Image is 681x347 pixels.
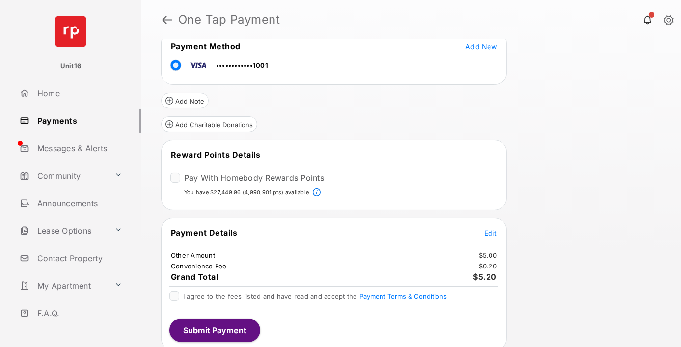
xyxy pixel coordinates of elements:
td: Convenience Fee [170,262,227,270]
p: You have $27,449.96 (4,990,901 pts) available [184,188,309,197]
td: $5.00 [478,251,497,260]
a: Payments [16,109,141,133]
a: Home [16,81,141,105]
a: Announcements [16,191,141,215]
a: Lease Options [16,219,110,242]
a: F.A.Q. [16,301,141,325]
label: Pay With Homebody Rewards Points [184,173,324,183]
button: I agree to the fees listed and have read and accept the [359,293,447,300]
button: Add New [465,41,497,51]
a: My Apartment [16,274,110,297]
span: Payment Method [171,41,241,51]
span: Grand Total [171,272,218,282]
span: ••••••••••••1001 [216,61,268,69]
img: svg+xml;base64,PHN2ZyB4bWxucz0iaHR0cDovL3d3dy53My5vcmcvMjAwMC9zdmciIHdpZHRoPSI2NCIgaGVpZ2h0PSI2NC... [55,16,86,47]
button: Submit Payment [169,319,260,342]
a: Contact Property [16,246,141,270]
a: Community [16,164,110,187]
span: Payment Details [171,228,238,238]
button: Edit [484,228,497,238]
p: Unit16 [60,61,82,71]
strong: One Tap Payment [178,14,280,26]
button: Add Charitable Donations [161,116,257,132]
button: Add Note [161,93,209,108]
td: Other Amount [170,251,216,260]
span: Edit [484,229,497,237]
td: $0.20 [478,262,497,270]
span: Add New [465,42,497,51]
a: Messages & Alerts [16,136,141,160]
span: I agree to the fees listed and have read and accept the [183,293,447,300]
span: Reward Points Details [171,150,261,160]
span: $5.20 [473,272,497,282]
